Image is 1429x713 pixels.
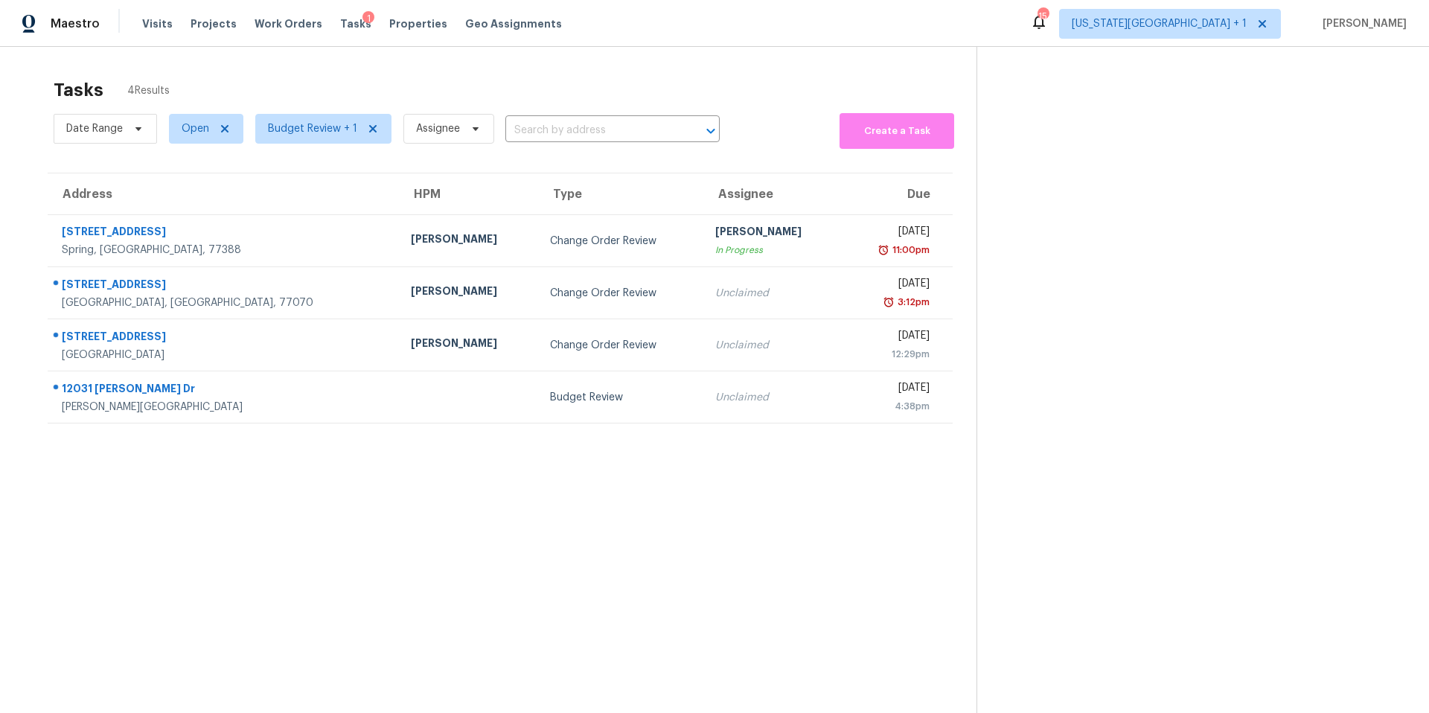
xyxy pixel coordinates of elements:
[62,400,387,415] div: [PERSON_NAME][GEOGRAPHIC_DATA]
[715,224,831,243] div: [PERSON_NAME]
[62,348,387,362] div: [GEOGRAPHIC_DATA]
[700,121,721,141] button: Open
[66,121,123,136] span: Date Range
[411,231,526,250] div: [PERSON_NAME]
[854,224,930,243] div: [DATE]
[854,399,930,414] div: 4:38pm
[411,336,526,354] div: [PERSON_NAME]
[268,121,357,136] span: Budget Review + 1
[362,11,374,26] div: 1
[840,113,954,149] button: Create a Task
[416,121,460,136] span: Assignee
[1072,16,1247,31] span: [US_STATE][GEOGRAPHIC_DATA] + 1
[142,16,173,31] span: Visits
[889,243,930,258] div: 11:00pm
[62,329,387,348] div: [STREET_ADDRESS]
[550,286,691,301] div: Change Order Review
[854,347,930,362] div: 12:29pm
[62,295,387,310] div: [GEOGRAPHIC_DATA], [GEOGRAPHIC_DATA], 77070
[411,284,526,302] div: [PERSON_NAME]
[877,243,889,258] img: Overdue Alarm Icon
[62,243,387,258] div: Spring, [GEOGRAPHIC_DATA], 77388
[715,338,831,353] div: Unclaimed
[191,16,237,31] span: Projects
[62,224,387,243] div: [STREET_ADDRESS]
[62,277,387,295] div: [STREET_ADDRESS]
[550,234,691,249] div: Change Order Review
[854,276,930,295] div: [DATE]
[389,16,447,31] span: Properties
[854,380,930,399] div: [DATE]
[62,381,387,400] div: 12031 [PERSON_NAME] Dr
[340,19,371,29] span: Tasks
[883,295,895,310] img: Overdue Alarm Icon
[538,173,703,215] th: Type
[550,390,691,405] div: Budget Review
[715,243,831,258] div: In Progress
[703,173,843,215] th: Assignee
[1038,9,1048,24] div: 15
[399,173,538,215] th: HPM
[465,16,562,31] span: Geo Assignments
[54,83,103,97] h2: Tasks
[255,16,322,31] span: Work Orders
[127,83,170,98] span: 4 Results
[895,295,930,310] div: 3:12pm
[1317,16,1407,31] span: [PERSON_NAME]
[715,286,831,301] div: Unclaimed
[854,328,930,347] div: [DATE]
[715,390,831,405] div: Unclaimed
[550,338,691,353] div: Change Order Review
[843,173,953,215] th: Due
[182,121,209,136] span: Open
[48,173,399,215] th: Address
[51,16,100,31] span: Maestro
[505,119,678,142] input: Search by address
[847,123,947,140] span: Create a Task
